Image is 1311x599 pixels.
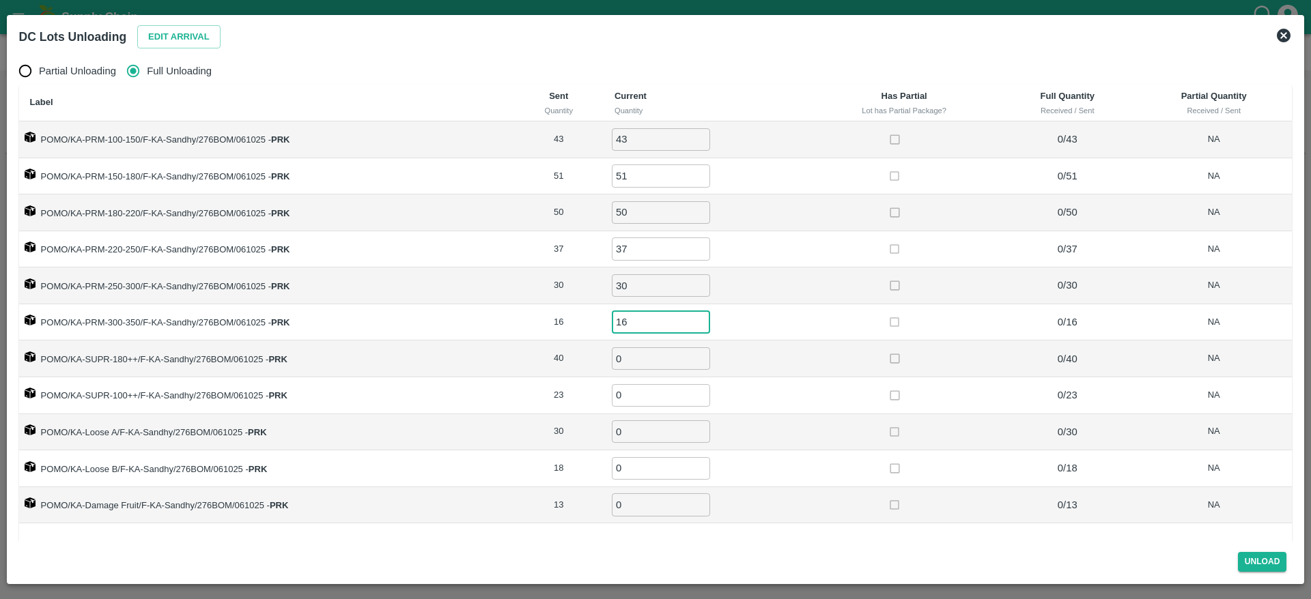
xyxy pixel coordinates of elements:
div: Received / Sent [1011,104,1125,117]
input: 0 [612,274,710,297]
strong: PRK [270,500,288,510]
img: box [25,351,36,362]
td: NA [1136,340,1292,377]
td: NA [1136,267,1292,304]
p: 0 / 18 [1005,461,1131,476]
img: box [25,497,36,508]
td: 16 [514,304,604,341]
td: POMO/KA-PRM-300-350/F-KA-Sandhy/276BOM/061025 - [19,304,514,341]
img: box [25,424,36,435]
div: Lot has Partial Package? [820,104,989,117]
img: box [25,278,36,289]
input: 0 [612,237,710,260]
strong: PRK [271,134,290,145]
b: DC Lots Unloading [19,30,126,44]
div: Quantity [615,104,798,117]
button: Unload [1238,552,1287,572]
b: Full Quantity [1041,91,1095,101]
td: 40 [514,340,604,377]
p: 0 / 50 [1005,205,1131,220]
span: Partial Unloading [39,63,116,78]
td: POMO/KA-SUPR-100++/F-KA-Sandhy/276BOM/061025 - [19,377,514,414]
strong: PRK [271,317,290,327]
input: 0 [612,347,710,370]
td: POMO/KA-Loose B/F-KA-Sandhy/276BOM/061025 - [19,450,514,487]
td: 51 [514,158,604,195]
td: NA [1136,450,1292,487]
p: 0 / 16 [1005,315,1131,330]
strong: PRK [271,281,290,291]
td: 18 [514,450,604,487]
input: 0 [612,201,710,224]
img: box [25,315,36,325]
span: Full Unloading [147,63,212,78]
input: 0 [612,384,710,407]
td: 30 [514,267,604,304]
img: box [25,205,36,216]
b: Label [30,97,53,107]
td: POMO/KA-PRM-150-180/F-KA-Sandhy/276BOM/061025 - [19,158,514,195]
p: 0 / 30 [1005,424,1131,439]
img: box [25,132,36,143]
td: NA [1136,487,1292,524]
b: Current [615,91,647,101]
td: 30 [514,414,604,451]
strong: PRK [271,208,290,218]
img: box [25,242,36,252]
strong: PRK [268,354,287,364]
input: 0 [612,310,710,333]
input: 0 [612,493,710,516]
td: POMO/KA-PRM-180-220/F-KA-Sandhy/276BOM/061025 - [19,194,514,231]
strong: PRK [249,464,267,474]
b: Partial Quantity [1181,91,1247,101]
b: Sent [549,91,568,101]
p: 0 / 30 [1005,278,1131,293]
img: box [25,169,36,179]
td: NA [1136,194,1292,231]
input: 0 [612,457,710,480]
div: Received / Sent [1146,104,1281,117]
td: 23 [514,377,604,414]
td: NA [1136,377,1292,414]
strong: PRK [271,244,290,254]
td: NA [1136,121,1292,158]
p: 0 / 13 [1005,497,1131,512]
strong: PRK [268,390,287,400]
img: box [25,461,36,472]
td: POMO/KA-SUPR-180++/F-KA-Sandhy/276BOM/061025 - [19,340,514,377]
td: POMO/KA-PRM-220-250/F-KA-Sandhy/276BOM/061025 - [19,231,514,268]
strong: PRK [248,427,266,437]
td: NA [1136,158,1292,195]
p: 0 / 51 [1005,169,1131,184]
td: 50 [514,194,604,231]
div: Quantity [525,104,593,117]
b: Has Partial [882,91,927,101]
button: Edit Arrival [137,25,221,49]
p: 0 / 43 [1005,132,1131,147]
input: 0 [612,420,710,443]
input: 0 [612,164,710,187]
td: NA [1136,304,1292,341]
td: 43 [514,121,604,158]
p: 0 / 23 [1005,388,1131,403]
strong: PRK [271,171,290,181]
td: POMO/KA-PRM-100-150/F-KA-Sandhy/276BOM/061025 - [19,121,514,158]
td: POMO/KA-Damage Fruit/F-KA-Sandhy/276BOM/061025 - [19,487,514,524]
td: POMO/KA-Loose A/F-KA-Sandhy/276BOM/061025 - [19,414,514,451]
p: 0 / 40 [1005,351,1131,366]
img: box [25,388,36,398]
td: NA [1136,231,1292,268]
td: 13 [514,487,604,524]
p: 0 / 37 [1005,242,1131,257]
td: POMO/KA-PRM-250-300/F-KA-Sandhy/276BOM/061025 - [19,267,514,304]
td: 37 [514,231,604,268]
td: NA [1136,414,1292,451]
input: 0 [612,128,710,151]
